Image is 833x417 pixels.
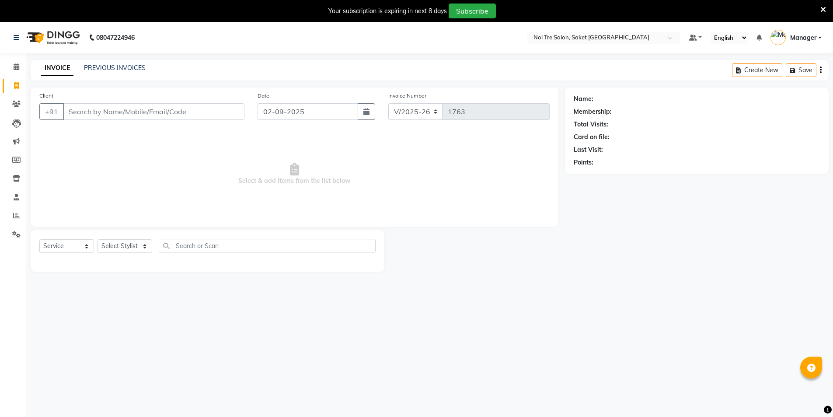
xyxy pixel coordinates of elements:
div: Last Visit: [574,145,603,154]
img: logo [22,25,82,50]
div: Points: [574,158,593,167]
input: Search by Name/Mobile/Email/Code [63,103,244,120]
input: Search or Scan [159,239,376,252]
div: Card on file: [574,133,610,142]
div: Name: [574,95,593,104]
span: Select & add items from the list below [39,130,550,218]
button: Subscribe [449,4,496,18]
button: Create New [732,63,782,77]
img: Manager [770,30,786,45]
label: Invoice Number [388,92,426,100]
button: +91 [39,103,64,120]
div: Membership: [574,107,612,116]
a: PREVIOUS INVOICES [84,64,146,72]
div: Total Visits: [574,120,608,129]
a: INVOICE [41,60,73,76]
span: Manager [790,33,816,42]
b: 08047224946 [96,25,135,50]
div: Your subscription is expiring in next 8 days [328,7,447,16]
button: Save [786,63,816,77]
label: Client [39,92,53,100]
label: Date [258,92,269,100]
iframe: chat widget [796,382,824,408]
